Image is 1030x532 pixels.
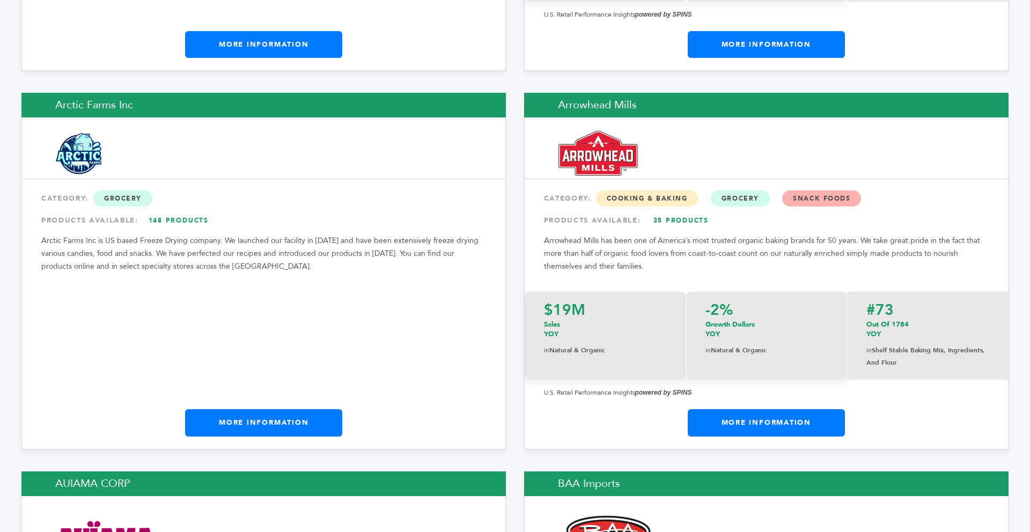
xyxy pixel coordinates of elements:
[596,190,698,206] span: Cooking & Baking
[544,234,989,273] p: Arrowhead Mills has been one of America’s most trusted organic baking brands for 50 years. We tak...
[185,409,342,436] a: More Information
[524,93,1009,117] h2: Arrowhead Mills
[866,346,872,354] span: in
[544,302,666,317] p: $19M
[524,471,1009,496] h2: BAA Imports
[688,31,845,58] a: More Information
[866,344,989,369] p: Shelf Stable Baking Mix, Ingredients, and Flour
[544,386,989,399] p: U.S. Retail Performance Insights
[558,131,638,176] img: Arrowhead Mills
[643,211,718,230] a: 35 Products
[544,320,666,339] p: Sales
[866,302,989,317] p: #73
[866,329,881,339] span: YOY
[41,234,486,273] p: Arctic Farms Inc is US based Freeze Drying company. We launched our facility in [DATE] and have b...
[544,329,558,339] span: YOY
[141,211,216,230] a: 148 Products
[41,189,486,208] div: CATEGORY:
[21,93,506,117] h2: Arctic Farms Inc
[782,190,861,206] span: Snack Foods
[544,346,549,354] span: in
[688,409,845,436] a: More Information
[185,31,342,58] a: More Information
[635,11,692,18] strong: powered by SPINS
[56,131,101,176] img: Arctic Farms Inc
[21,471,506,496] h2: AUIAMA CORP
[635,389,692,396] strong: powered by SPINS
[544,211,989,230] div: PRODUCTS AVAILABLE:
[544,344,666,357] p: Natural & Organic
[705,329,720,339] span: YOY
[544,8,989,21] p: U.S. Retail Performance Insights
[705,302,827,317] p: -2%
[544,189,989,208] div: CATEGORY:
[705,346,711,354] span: in
[866,320,989,339] p: Out of 1784
[705,344,827,357] p: Natural & Organic
[711,190,770,206] span: Grocery
[705,320,827,339] p: Growth Dollars
[41,211,486,230] div: PRODUCTS AVAILABLE:
[93,190,152,206] span: Grocery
